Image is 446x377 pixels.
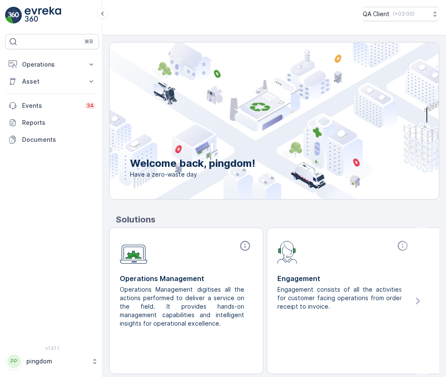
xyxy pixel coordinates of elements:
a: Events34 [5,97,99,114]
img: city illustration [71,42,439,199]
a: Reports [5,114,99,131]
button: PPpingdom [5,352,99,370]
img: logo [5,7,22,24]
p: Engagement consists of all the activities for customer facing operations from order receipt to in... [277,285,404,311]
img: logo_light-DOdMpM7g.png [25,7,61,24]
img: module-icon [120,240,147,264]
button: QA Client(+03:00) [363,7,439,21]
p: QA Client [363,10,390,18]
p: Operations Management [120,273,253,284]
p: 34 [87,102,94,109]
p: ⌘B [85,38,93,45]
p: Operations Management digitises all the actions performed to deliver a service on the field. It p... [120,285,246,328]
p: Welcome back, pingdom! [130,157,255,170]
p: Asset [22,77,82,86]
span: v 1.51.1 [5,346,99,351]
p: Documents [22,135,96,144]
p: pingdom [26,357,87,366]
p: Engagement [277,273,410,284]
a: Documents [5,131,99,148]
p: Reports [22,118,96,127]
div: PP [7,354,21,368]
img: module-icon [277,240,297,264]
p: Operations [22,60,82,69]
button: Operations [5,56,99,73]
span: Have a zero-waste day [130,170,255,179]
p: Events [22,101,80,110]
button: Asset [5,73,99,90]
p: Solutions [116,213,439,226]
p: ( +03:00 ) [393,11,415,17]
